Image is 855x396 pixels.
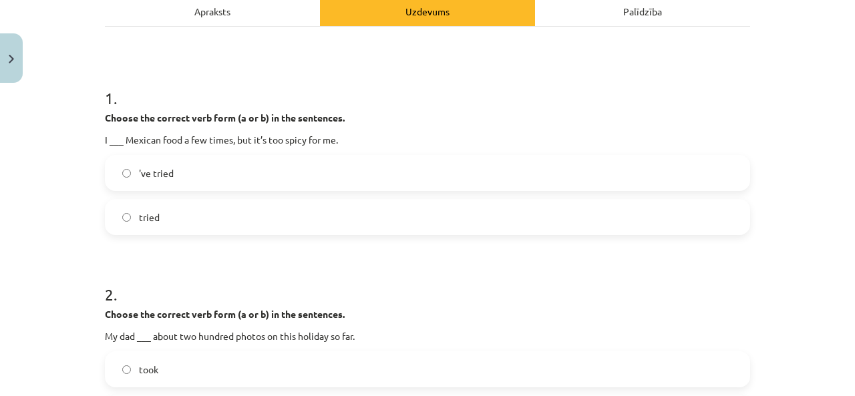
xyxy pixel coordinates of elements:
[122,365,131,374] input: took
[122,169,131,178] input: 've tried
[139,363,158,377] span: took
[139,166,174,180] span: 've tried
[122,213,131,222] input: tried
[9,55,14,63] img: icon-close-lesson-0947bae3869378f0d4975bcd49f059093ad1ed9edebbc8119c70593378902aed.svg
[105,133,750,147] p: I ___ Mexican food a few times, but it’s too spicy for me.
[139,210,160,224] span: tried
[105,112,345,124] strong: Choose the correct verb form (a or b) in the sentences.
[105,308,345,320] strong: Choose the correct verb form (a or b) in the sentences.
[105,65,750,107] h1: 1 .
[105,329,750,343] p: My dad ___ about two hundred photos on this holiday so far.
[105,262,750,303] h1: 2 .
